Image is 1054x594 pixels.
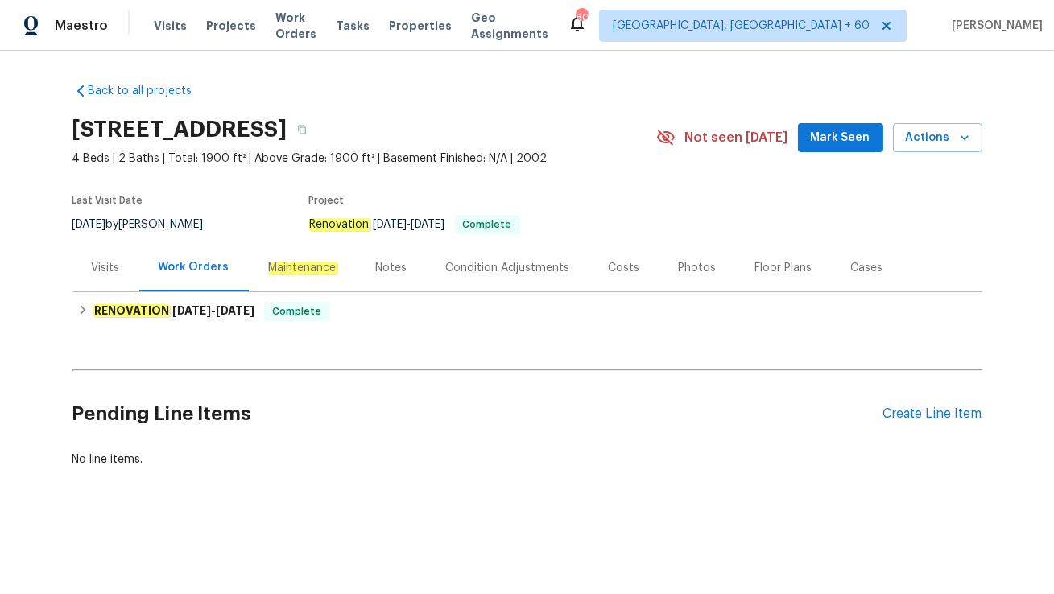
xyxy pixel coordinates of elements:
div: Condition Adjustments [446,260,570,276]
span: Not seen [DATE] [685,130,788,146]
span: [DATE] [72,219,106,230]
div: Work Orders [159,259,229,275]
span: Properties [389,18,452,34]
span: Mark Seen [811,128,870,148]
span: Projects [206,18,256,34]
span: Visits [154,18,187,34]
span: Maestro [55,18,108,34]
button: Actions [893,123,982,153]
span: [DATE] [216,305,254,316]
h2: [STREET_ADDRESS] [72,122,287,138]
em: RENOVATION [93,304,170,317]
em: Maintenance [268,262,337,274]
div: Visits [92,260,120,276]
a: Back to all projects [72,83,227,99]
h2: Pending Line Items [72,377,883,452]
span: [GEOGRAPHIC_DATA], [GEOGRAPHIC_DATA] + 60 [613,18,870,34]
div: Notes [376,260,407,276]
em: Renovation [309,218,370,231]
span: Complete [457,220,519,229]
span: 4 Beds | 2 Baths | Total: 1900 ft² | Above Grade: 1900 ft² | Basement Finished: N/A | 2002 [72,151,656,167]
div: No line items. [72,452,982,468]
span: Work Orders [275,10,316,42]
div: 800 [576,10,587,26]
div: Create Line Item [883,406,982,422]
span: [PERSON_NAME] [945,18,1043,34]
span: - [172,305,254,316]
div: by [PERSON_NAME] [72,215,223,234]
div: Photos [679,260,717,276]
span: Last Visit Date [72,196,143,205]
span: Geo Assignments [471,10,548,42]
span: [DATE] [172,305,211,316]
span: [DATE] [411,219,445,230]
span: Complete [266,303,328,320]
span: Actions [906,128,969,148]
span: Tasks [336,20,370,31]
button: Mark Seen [798,123,883,153]
span: [DATE] [374,219,407,230]
span: - [374,219,445,230]
div: Costs [609,260,640,276]
div: Cases [851,260,883,276]
button: Copy Address [287,115,316,144]
div: RENOVATION [DATE]-[DATE]Complete [72,292,982,331]
div: Floor Plans [755,260,812,276]
span: Project [309,196,345,205]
